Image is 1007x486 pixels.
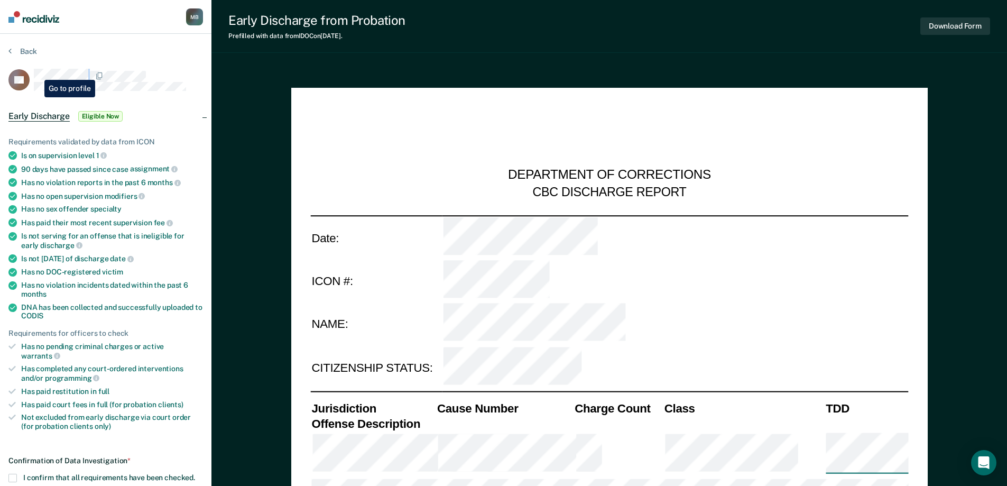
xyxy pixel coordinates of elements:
div: Has paid their most recent supervision [21,218,203,227]
div: Confirmation of Data Investigation [8,456,203,465]
span: fee [154,218,173,227]
th: Class [663,401,824,416]
div: DNA has been collected and successfully uploaded to [21,303,203,321]
span: modifiers [105,192,145,200]
span: months [147,178,181,187]
div: Prefilled with data from IDOC on [DATE] . [228,32,405,40]
span: Eligible Now [78,111,123,122]
span: months [21,290,47,298]
div: Has no open supervision [21,191,203,201]
div: M B [186,8,203,25]
div: Has no violation incidents dated within the past 6 [21,281,203,299]
div: DEPARTMENT OF CORRECTIONS [508,167,711,184]
th: TDD [825,401,908,416]
img: Recidiviz [8,11,59,23]
div: Requirements for officers to check [8,329,203,338]
span: CODIS [21,311,43,320]
div: CBC DISCHARGE REPORT [532,184,686,200]
button: Back [8,47,37,56]
th: Offense Description [310,416,436,432]
button: Download Form [920,17,990,35]
div: Has no DOC-registered [21,268,203,277]
button: MB [186,8,203,25]
div: Has paid court fees in full (for probation [21,400,203,409]
td: CITIZENSHIP STATUS: [310,346,442,389]
div: Is not serving for an offense that is ineligible for early [21,232,203,250]
th: Jurisdiction [310,401,436,416]
span: Early Discharge [8,111,70,122]
span: specialty [90,205,122,213]
span: 1 [96,151,107,160]
div: Is on supervision level [21,151,203,160]
div: Not excluded from early discharge via court order (for probation clients [21,413,203,431]
td: ICON #: [310,259,442,302]
div: Has no pending criminal charges or active [21,342,203,360]
th: Charge Count [574,401,663,416]
div: Has paid restitution in [21,387,203,396]
span: programming [45,374,99,382]
div: Has no sex offender [21,205,203,214]
span: assignment [130,164,178,173]
th: Cause Number [436,401,573,416]
div: Is not [DATE] of discharge [21,254,203,263]
div: Has completed any court-ordered interventions and/or [21,364,203,382]
div: Has no violation reports in the past 6 [21,178,203,187]
span: date [110,254,133,263]
span: only) [95,422,111,430]
td: NAME: [310,302,442,346]
span: discharge [40,241,82,250]
span: victim [102,268,123,276]
div: Open Intercom Messenger [971,450,996,475]
span: clients) [158,400,183,409]
div: Early Discharge from Probation [228,13,405,28]
span: warrants [21,352,60,360]
div: 90 days have passed since case [21,164,203,174]
span: I confirm that all requirements have been checked. [23,473,195,482]
td: Date: [310,215,442,259]
div: Requirements validated by data from ICON [8,137,203,146]
span: full [98,387,109,396]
